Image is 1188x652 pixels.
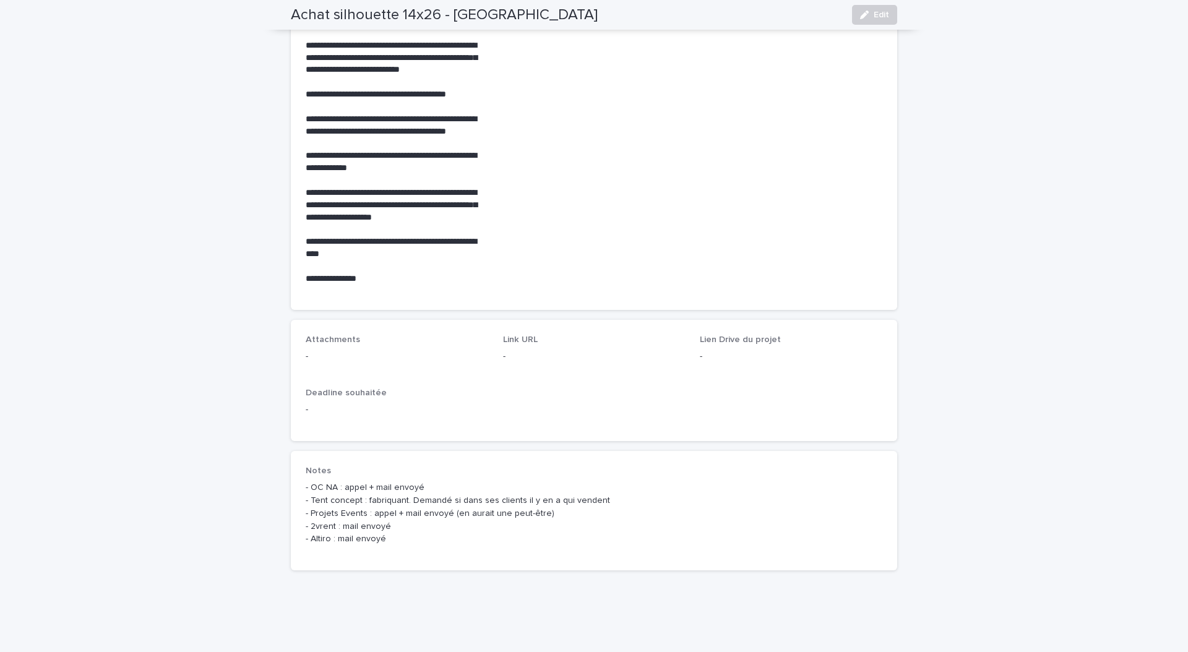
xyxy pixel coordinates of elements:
p: - [306,350,488,363]
p: - OC NA : appel + mail envoyé - Tent concept : fabriquant. Demandé si dans ses clients il y en a ... [306,481,882,546]
span: Lien Drive du projet [700,335,781,344]
span: Link URL [503,335,538,344]
span: Edit [874,11,889,19]
span: Deadline souhaitée [306,388,387,397]
p: - [306,403,882,416]
h2: Achat silhouette 14x26 - [GEOGRAPHIC_DATA] [291,6,598,24]
span: Notes [306,466,331,475]
span: Attachments [306,335,360,344]
p: - [700,350,882,363]
button: Edit [852,5,897,25]
p: - [503,350,686,363]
